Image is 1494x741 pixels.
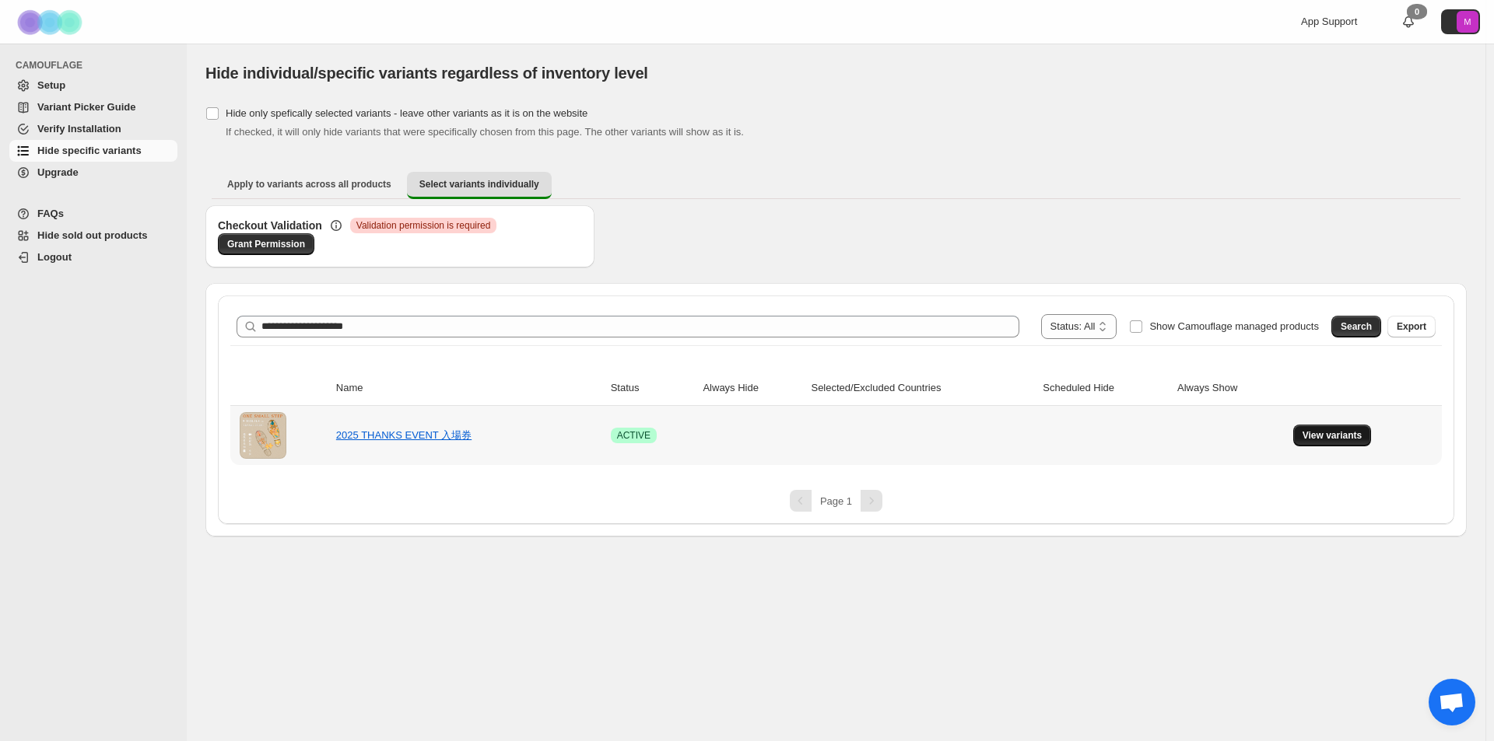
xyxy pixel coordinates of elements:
[1038,371,1173,406] th: Scheduled Hide
[226,126,744,138] span: If checked, it will only hide variants that were specifically chosen from this page. The other va...
[218,218,322,233] h3: Checkout Validation
[1397,320,1426,333] span: Export
[9,118,177,140] a: Verify Installation
[1301,16,1357,27] span: App Support
[230,490,1442,512] nav: Pagination
[1387,316,1436,337] button: Export
[606,371,699,406] th: Status
[820,495,852,507] span: Page 1
[215,172,404,197] button: Apply to variants across all products
[356,219,491,232] span: Validation permission is required
[240,412,286,459] img: 2025 THANKS EVENT 入場券
[205,205,1467,537] div: Select variants individually
[617,429,651,442] span: ACTIVE
[9,225,177,246] a: Hide sold out products
[12,1,90,44] img: Camouflage
[407,172,552,199] button: Select variants individually
[1441,9,1480,34] button: Avatar with initials M
[37,79,65,91] span: Setup
[331,371,606,406] th: Name
[1303,429,1362,442] span: View variants
[9,246,177,268] a: Logout
[9,140,177,162] a: Hide specific variants
[336,429,472,441] a: 2025 THANKS EVENT 入場券
[37,251,72,263] span: Logout
[1401,14,1416,30] a: 0
[227,238,305,250] span: Grant Permission
[9,203,177,225] a: FAQs
[9,96,177,118] a: Variant Picker Guide
[698,371,806,406] th: Always Hide
[9,75,177,96] a: Setup
[806,371,1038,406] th: Selected/Excluded Countries
[1464,17,1471,26] text: M
[227,178,391,190] span: Apply to variants across all products
[37,101,135,113] span: Variant Picker Guide
[37,208,64,219] span: FAQs
[226,107,587,119] span: Hide only spefically selected variants - leave other variants as it is on the website
[37,229,148,241] span: Hide sold out products
[9,162,177,184] a: Upgrade
[1407,4,1427,19] div: 0
[37,166,79,178] span: Upgrade
[1331,316,1381,337] button: Search
[218,233,314,255] a: Grant Permission
[16,59,179,72] span: CAMOUFLAGE
[1149,320,1319,332] span: Show Camouflage managed products
[1429,679,1475,725] div: 打開聊天
[419,178,539,190] span: Select variants individually
[37,145,142,156] span: Hide specific variants
[37,123,121,135] span: Verify Installation
[1173,371,1289,406] th: Always Show
[205,65,648,82] span: Hide individual/specific variants regardless of inventory level
[1457,11,1478,33] span: Avatar with initials M
[1341,320,1372,333] span: Search
[1293,425,1372,446] button: View variants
